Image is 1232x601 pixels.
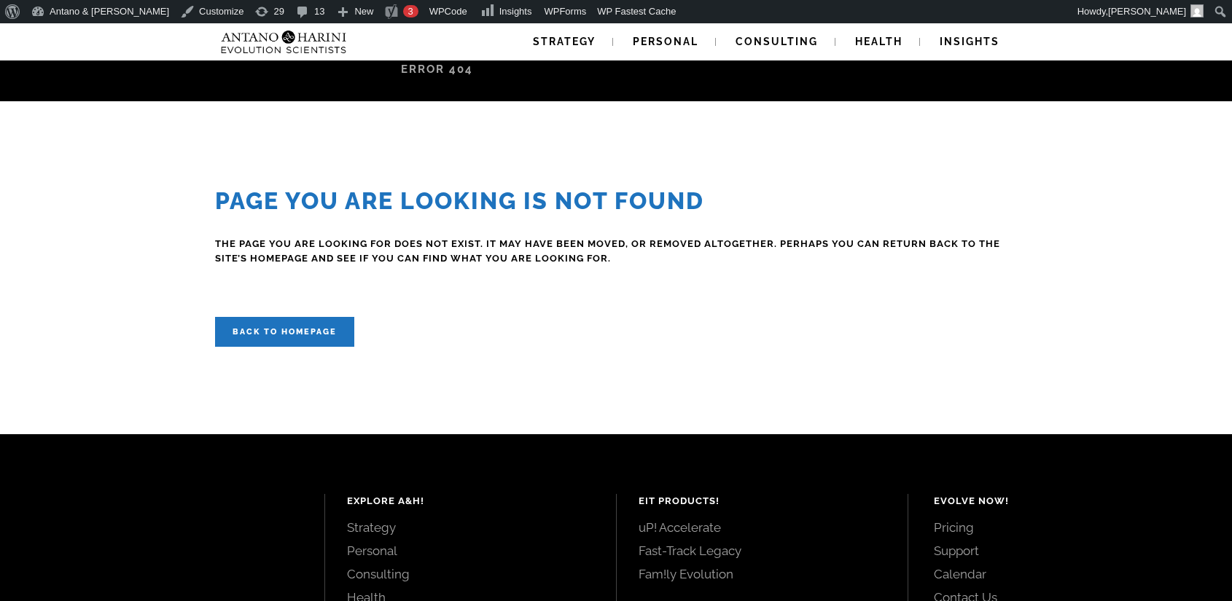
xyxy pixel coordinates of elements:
a: Pricing [934,519,1199,535]
span: Insights [499,6,532,17]
span: 3 [408,6,413,17]
a: Fam!ly Evolution [639,566,886,582]
h4: The page you are looking for does not exist. It may have been moved, or removed altogether. Perha... [215,237,1017,266]
a: Strategy [347,519,594,535]
h2: Page you are looking is Not Found [215,187,1017,215]
span: Health [855,36,902,47]
a: Consulting [347,566,594,582]
a: Personal [615,23,716,60]
a: Calendar [934,566,1199,582]
a: Health [838,23,920,60]
span: [PERSON_NAME] [1108,6,1186,17]
h4: Explore A&H! [347,494,594,508]
a: Support [934,543,1199,559]
span: Personal [633,36,698,47]
a: Consulting [718,23,835,60]
a: Personal [347,543,594,559]
a: uP! Accelerate [639,519,886,535]
a: Back to homepage [215,317,354,347]
span: Strategy [533,36,596,47]
a: Fast-Track Legacy [639,543,886,559]
h4: Evolve Now! [934,494,1199,508]
a: Strategy [515,23,613,60]
h4: EIT Products! [639,494,886,508]
a: Insights [922,23,1017,60]
span: / [392,63,401,76]
a: Antano & [PERSON_NAME] [215,63,392,76]
span: Consulting [736,36,818,47]
span: Error 404 [401,63,473,76]
span: Insights [940,36,999,47]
